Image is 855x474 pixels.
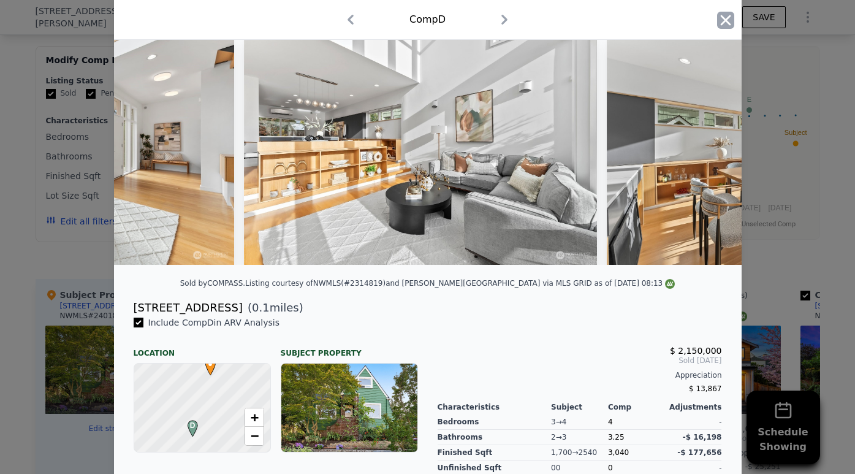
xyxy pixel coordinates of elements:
span: 3,040 [608,448,629,457]
div: • [202,359,210,366]
span: + [250,410,258,425]
div: Adjustments [665,402,722,412]
span: $ 2,150,000 [670,346,722,356]
div: Sold by COMPASS . [180,279,245,288]
div: Listing courtesy of NWMLS (#2314819) and [PERSON_NAME][GEOGRAPHIC_DATA] via MLS GRID as of [DATE]... [245,279,675,288]
span: $ 13,867 [689,384,721,393]
span: − [250,428,258,443]
div: Subject Property [281,338,418,358]
div: - [665,415,722,430]
div: 3.25 [608,430,665,445]
span: Include Comp D in ARV Analysis [143,318,285,327]
span: Sold [DATE] [438,356,722,365]
div: 3 → 4 [551,415,608,430]
div: Location [134,338,271,358]
a: Zoom in [245,408,264,427]
span: ( miles) [243,299,303,316]
span: -$ 177,656 [677,448,721,457]
span: -$ 16,198 [683,433,722,442]
div: Subject [551,402,608,412]
a: Zoom out [245,427,264,445]
span: 0 [608,464,613,472]
div: Appreciation [438,370,722,380]
div: Bathrooms [438,430,552,445]
div: [STREET_ADDRESS] [134,299,243,316]
div: Comp [608,402,665,412]
div: Finished Sqft [438,445,552,461]
div: Characteristics [438,402,552,412]
div: Bedrooms [438,415,552,430]
div: 2 → 3 [551,430,608,445]
img: NWMLS Logo [665,279,675,289]
span: 0.1 [252,301,270,314]
span: 4 [608,418,613,426]
span: • [202,355,219,373]
span: D [184,420,201,431]
div: D [184,420,192,427]
img: Property Img [244,29,597,265]
div: 1,700 → 2540 [551,445,608,461]
div: Comp D [409,12,446,27]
